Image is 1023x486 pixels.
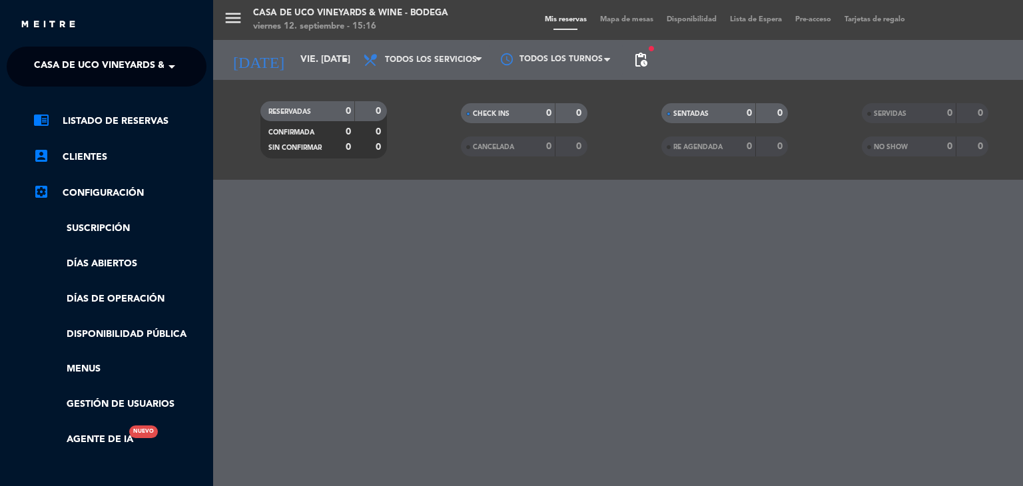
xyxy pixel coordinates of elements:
a: Configuración [33,185,206,201]
a: Días abiertos [33,256,206,272]
div: Nuevo [129,425,158,438]
img: MEITRE [20,20,77,30]
a: Días de Operación [33,292,206,307]
i: account_box [33,148,49,164]
a: Disponibilidad pública [33,327,206,342]
a: chrome_reader_modeListado de Reservas [33,113,206,129]
span: fiber_manual_record [647,45,655,53]
a: Gestión de usuarios [33,397,206,412]
span: Casa de Uco Vineyards & Wine - Bodega [34,53,242,81]
span: pending_actions [633,52,649,68]
a: Agente de IANuevo [33,432,133,447]
a: Suscripción [33,221,206,236]
i: settings_applications [33,184,49,200]
a: Menus [33,362,206,377]
a: account_boxClientes [33,149,206,165]
i: chrome_reader_mode [33,112,49,128]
